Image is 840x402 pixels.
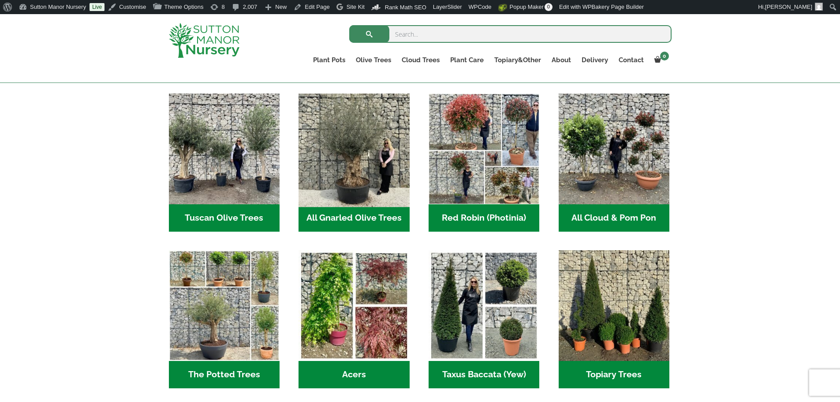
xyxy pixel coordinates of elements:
[559,361,669,388] h2: Topiary Trees
[308,54,351,66] a: Plant Pots
[299,250,409,361] img: Home - Untitled Project 4
[90,3,105,11] a: Live
[660,52,669,60] span: 0
[351,54,396,66] a: Olive Trees
[347,4,365,10] span: Site Kit
[169,204,280,232] h2: Tuscan Olive Trees
[299,361,409,388] h2: Acers
[765,4,812,10] span: [PERSON_NAME]
[299,94,409,232] a: Visit product category All Gnarled Olive Trees
[559,94,669,232] a: Visit product category All Cloud & Pom Pon
[559,94,669,204] img: Home - A124EB98 0980 45A7 B835 C04B779F7765
[169,23,239,58] img: logo
[429,94,539,204] img: Home - F5A23A45 75B5 4929 8FB2 454246946332
[576,54,613,66] a: Delivery
[445,54,489,66] a: Plant Care
[429,361,539,388] h2: Taxus Baccata (Yew)
[429,250,539,361] img: Home - Untitled Project
[429,204,539,232] h2: Red Robin (Photinia)
[613,54,649,66] a: Contact
[559,250,669,388] a: Visit product category Topiary Trees
[559,250,669,361] img: Home - C8EC7518 C483 4BAA AA61 3CAAB1A4C7C4 1 201 a
[546,54,576,66] a: About
[385,4,426,11] span: Rank Math SEO
[649,54,672,66] a: 0
[299,204,409,232] h2: All Gnarled Olive Trees
[169,94,280,204] img: Home - 7716AD77 15EA 4607 B135 B37375859F10
[559,204,669,232] h2: All Cloud & Pom Pon
[299,250,409,388] a: Visit product category Acers
[429,94,539,232] a: Visit product category Red Robin (Photinia)
[169,94,280,232] a: Visit product category Tuscan Olive Trees
[349,25,672,43] input: Search...
[396,54,445,66] a: Cloud Trees
[169,361,280,388] h2: The Potted Trees
[545,3,553,11] span: 0
[429,250,539,388] a: Visit product category Taxus Baccata (Yew)
[169,250,280,361] img: Home - new coll
[169,250,280,388] a: Visit product category The Potted Trees
[489,54,546,66] a: Topiary&Other
[296,91,412,207] img: Home - 5833C5B7 31D0 4C3A 8E42 DB494A1738DB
